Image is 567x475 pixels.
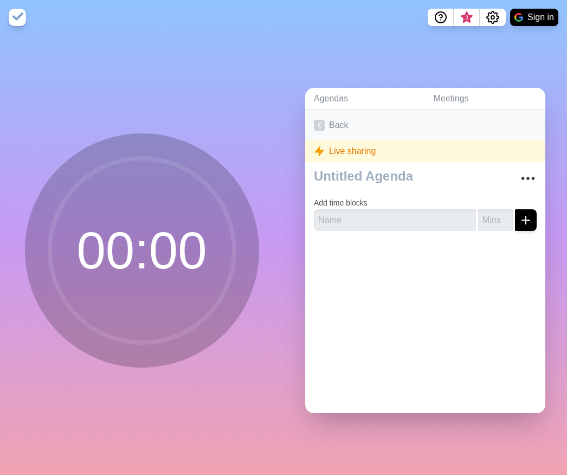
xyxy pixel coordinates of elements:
[305,110,545,140] a: Back
[305,88,425,110] a: Agendas
[305,140,545,162] div: Live sharing
[314,198,368,207] label: Add time blocks
[462,14,471,22] span: 3
[9,9,26,26] img: timeblocks logo
[478,209,513,231] input: Mins
[425,88,545,110] a: Meetings
[454,9,480,26] button: What’s new
[314,209,476,231] input: Name
[428,9,454,26] button: Help
[514,13,523,22] img: google logo
[480,9,506,26] button: Settings
[510,9,558,26] button: Sign in
[517,168,539,189] button: More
